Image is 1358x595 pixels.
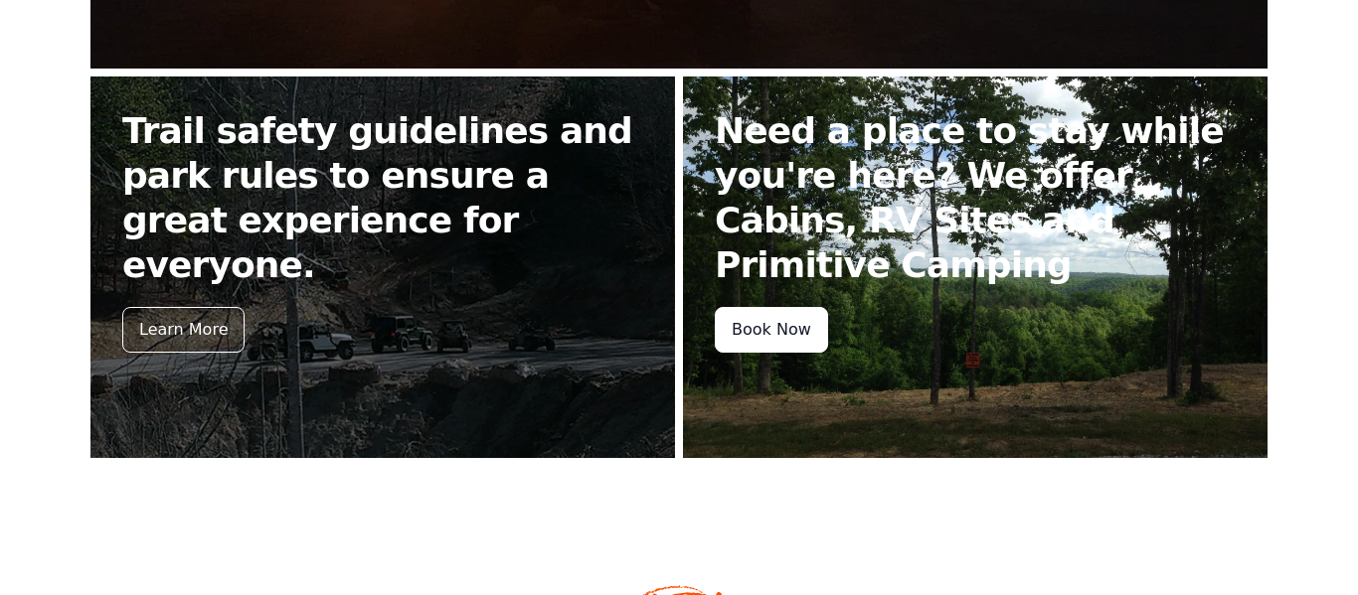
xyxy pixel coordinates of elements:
a: Need a place to stay while you're here? We offer Cabins, RV Sites and Primitive Camping Book Now [683,76,1268,458]
a: Trail safety guidelines and park rules to ensure a great experience for everyone. Learn More [90,76,675,458]
h2: Need a place to stay while you're here? We offer Cabins, RV Sites and Primitive Camping [715,108,1236,287]
div: Learn More [122,307,245,353]
h2: Trail safety guidelines and park rules to ensure a great experience for everyone. [122,108,643,287]
div: Book Now [715,307,828,353]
